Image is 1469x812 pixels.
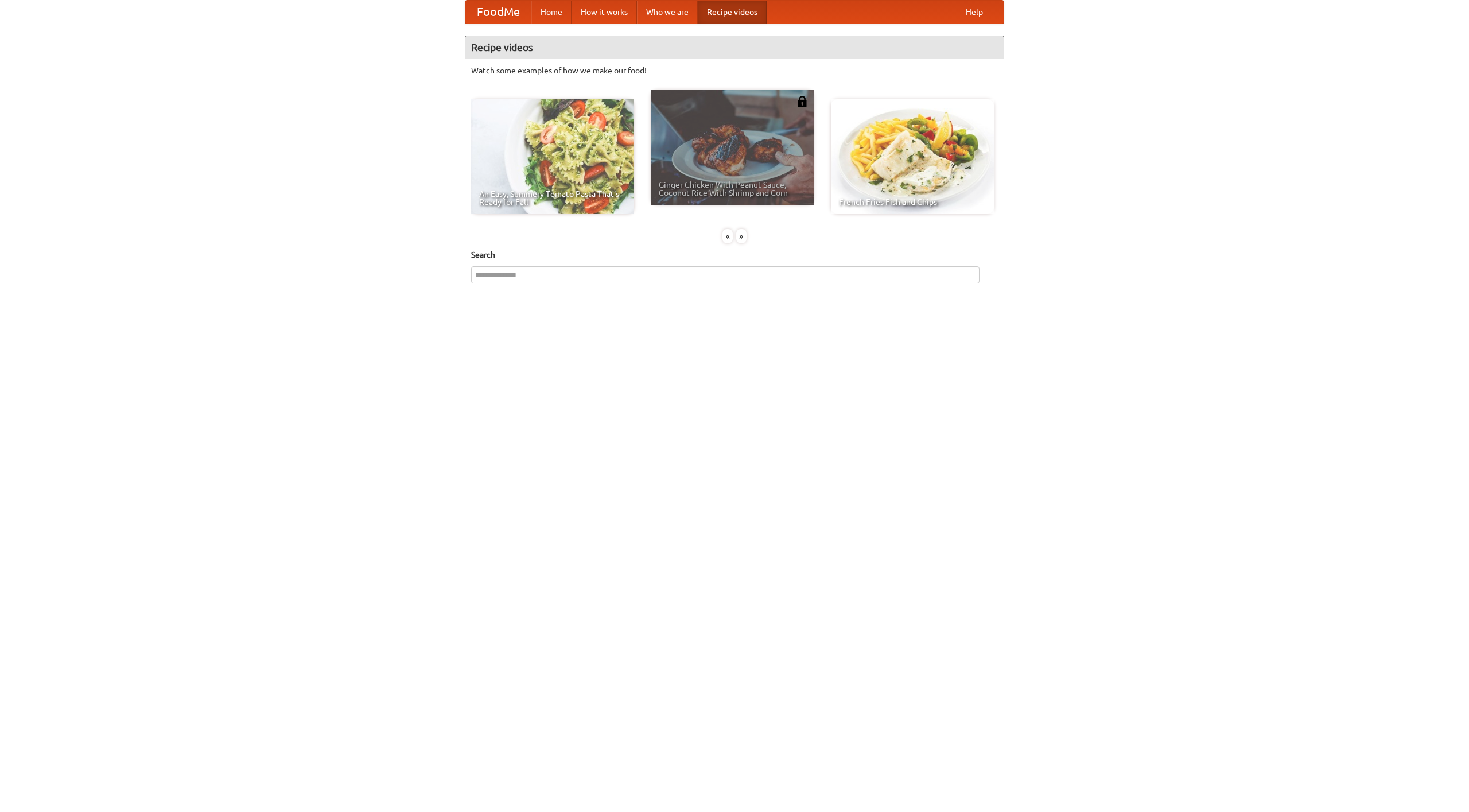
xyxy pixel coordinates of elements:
[957,1,992,24] a: Help
[465,36,1004,59] h4: Recipe videos
[471,65,998,76] p: Watch some examples of how we make our food!
[736,229,747,243] div: »
[479,190,626,206] span: An Easy, Summery Tomato Pasta That's Ready for Fall
[831,99,994,214] a: French Fries Fish and Chips
[471,249,998,261] h5: Search
[698,1,767,24] a: Recipe videos
[796,96,808,107] img: 483408.png
[637,1,698,24] a: Who we are
[471,99,634,214] a: An Easy, Summery Tomato Pasta That's Ready for Fall
[839,198,986,206] span: French Fries Fish and Chips
[531,1,572,24] a: Home
[572,1,637,24] a: How it works
[722,229,733,243] div: «
[465,1,531,24] a: FoodMe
